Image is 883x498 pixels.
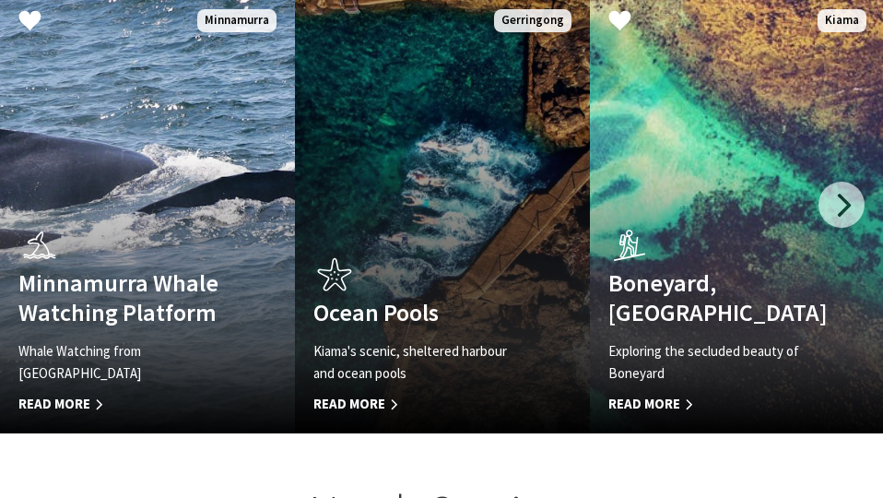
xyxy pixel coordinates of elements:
[18,340,232,385] p: Whale Watching from [GEOGRAPHIC_DATA]
[313,340,527,385] p: Kiama's scenic, sheltered harbour and ocean pools
[608,268,822,326] h4: Boneyard, [GEOGRAPHIC_DATA]
[313,298,527,326] h4: Ocean Pools
[197,9,277,32] span: Minnamurra
[313,393,527,415] span: Read More
[494,9,571,32] span: Gerringong
[608,340,822,385] p: Exploring the secluded beauty of Boneyard
[818,9,866,32] span: Kiama
[18,393,232,415] span: Read More
[608,393,822,415] span: Read More
[18,268,232,326] h4: Minnamurra Whale Watching Platform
